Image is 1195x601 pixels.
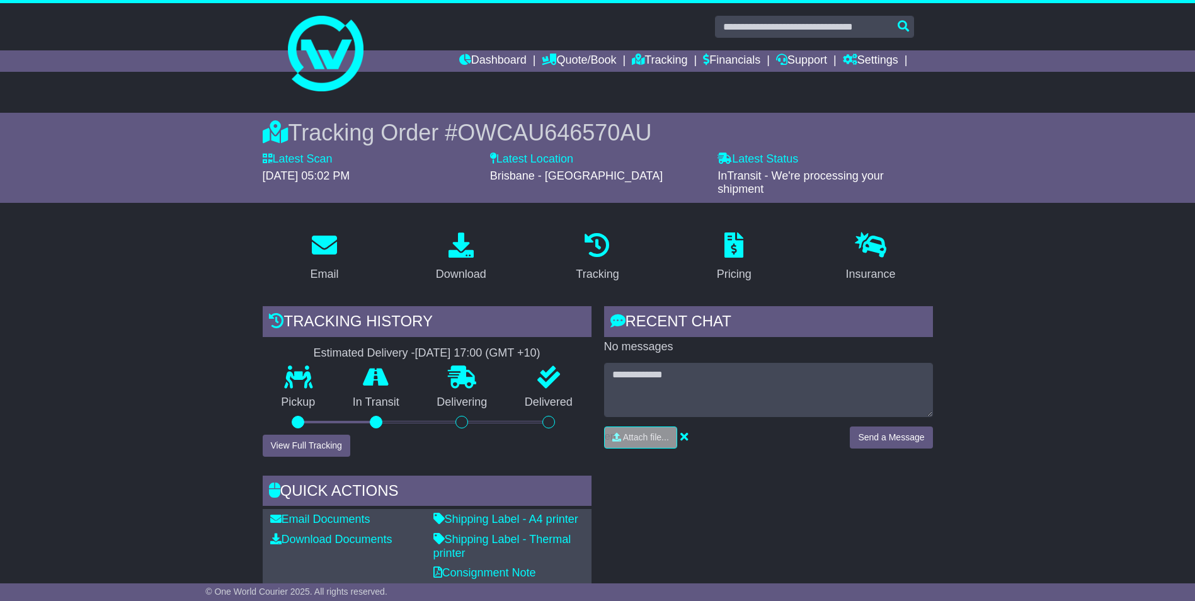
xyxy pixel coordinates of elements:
[850,426,932,449] button: Send a Message
[490,152,573,166] label: Latest Location
[263,476,592,510] div: Quick Actions
[604,306,933,340] div: RECENT CHAT
[709,228,760,287] a: Pricing
[718,152,798,166] label: Latest Status
[703,50,760,72] a: Financials
[433,566,536,579] a: Consignment Note
[838,228,904,287] a: Insurance
[270,533,392,546] a: Download Documents
[576,266,619,283] div: Tracking
[604,340,933,354] p: No messages
[718,169,884,196] span: InTransit - We're processing your shipment
[717,266,752,283] div: Pricing
[263,169,350,182] span: [DATE] 05:02 PM
[632,50,687,72] a: Tracking
[418,396,506,409] p: Delivering
[457,120,651,146] span: OWCAU646570AU
[843,50,898,72] a: Settings
[263,119,933,146] div: Tracking Order #
[263,396,334,409] p: Pickup
[568,228,627,287] a: Tracking
[263,152,333,166] label: Latest Scan
[490,169,663,182] span: Brisbane - [GEOGRAPHIC_DATA]
[415,346,540,360] div: [DATE] 17:00 (GMT +10)
[263,306,592,340] div: Tracking history
[334,396,418,409] p: In Transit
[433,513,578,525] a: Shipping Label - A4 printer
[459,50,527,72] a: Dashboard
[263,435,350,457] button: View Full Tracking
[433,533,571,559] a: Shipping Label - Thermal printer
[428,228,495,287] a: Download
[302,228,346,287] a: Email
[542,50,616,72] a: Quote/Book
[436,266,486,283] div: Download
[270,513,370,525] a: Email Documents
[846,266,896,283] div: Insurance
[263,346,592,360] div: Estimated Delivery -
[310,266,338,283] div: Email
[506,396,592,409] p: Delivered
[776,50,827,72] a: Support
[205,587,387,597] span: © One World Courier 2025. All rights reserved.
